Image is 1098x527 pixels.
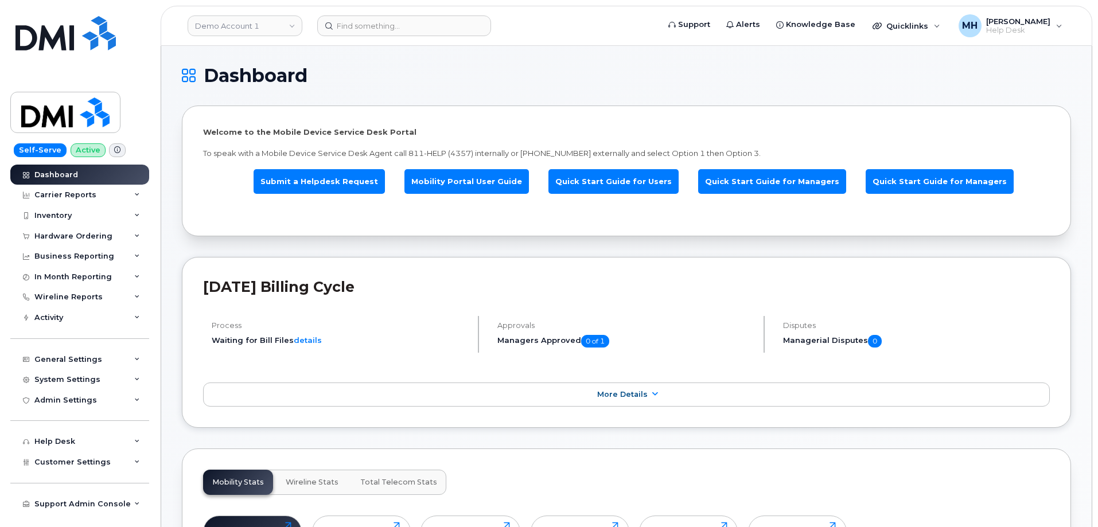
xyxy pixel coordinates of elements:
[203,148,1050,159] p: To speak with a Mobile Device Service Desk Agent call 811-HELP (4357) internally or [PHONE_NUMBER...
[360,478,437,487] span: Total Telecom Stats
[294,335,322,345] a: details
[254,169,385,194] a: Submit a Helpdesk Request
[497,321,754,330] h4: Approvals
[783,321,1050,330] h4: Disputes
[581,335,609,348] span: 0 of 1
[203,127,1050,138] p: Welcome to the Mobile Device Service Desk Portal
[286,478,338,487] span: Wireline Stats
[698,169,846,194] a: Quick Start Guide for Managers
[204,67,307,84] span: Dashboard
[597,390,648,399] span: More Details
[203,278,1050,295] h2: [DATE] Billing Cycle
[212,321,468,330] h4: Process
[783,335,1050,348] h5: Managerial Disputes
[548,169,679,194] a: Quick Start Guide for Users
[866,169,1014,194] a: Quick Start Guide for Managers
[404,169,529,194] a: Mobility Portal User Guide
[212,335,468,346] li: Waiting for Bill Files
[497,335,754,348] h5: Managers Approved
[868,335,882,348] span: 0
